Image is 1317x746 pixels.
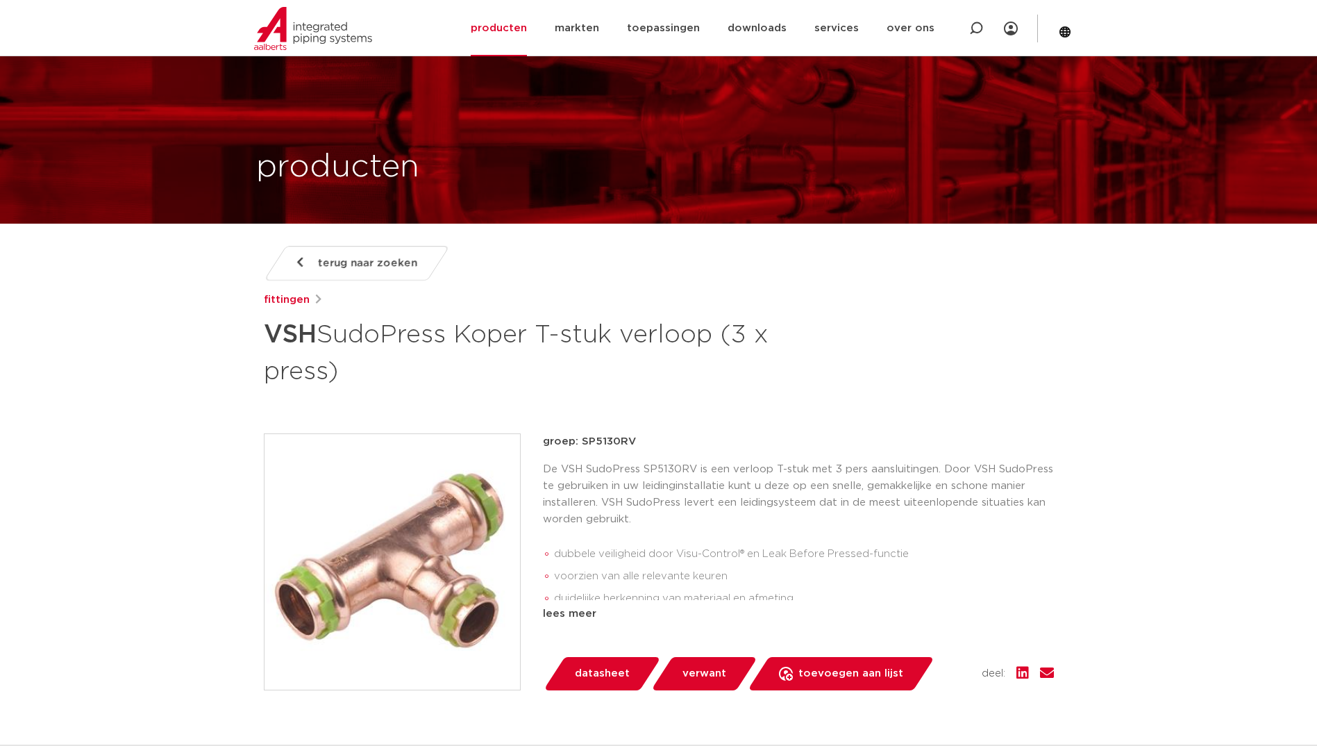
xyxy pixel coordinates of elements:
[265,434,520,690] img: Product Image for VSH SudoPress Koper T-stuk verloop (3 x press)
[264,292,310,308] a: fittingen
[554,588,1054,610] li: duidelijke herkenning van materiaal en afmeting
[575,663,630,685] span: datasheet
[543,606,1054,622] div: lees meer
[263,246,449,281] a: terug naar zoeken
[554,543,1054,565] li: dubbele veiligheid door Visu-Control® en Leak Before Pressed-functie
[543,433,1054,450] p: groep: SP5130RV
[318,252,417,274] span: terug naar zoeken
[543,461,1054,528] p: De VSH SudoPress SP5130RV is een verloop T-stuk met 3 pers aansluitingen. Door VSH SudoPress te g...
[264,322,317,347] strong: VSH
[543,657,661,690] a: datasheet
[651,657,757,690] a: verwant
[682,663,726,685] span: verwant
[264,314,785,389] h1: SudoPress Koper T-stuk verloop (3 x press)
[256,145,419,190] h1: producten
[982,665,1005,682] span: deel:
[554,565,1054,588] li: voorzien van alle relevante keuren
[798,663,903,685] span: toevoegen aan lijst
